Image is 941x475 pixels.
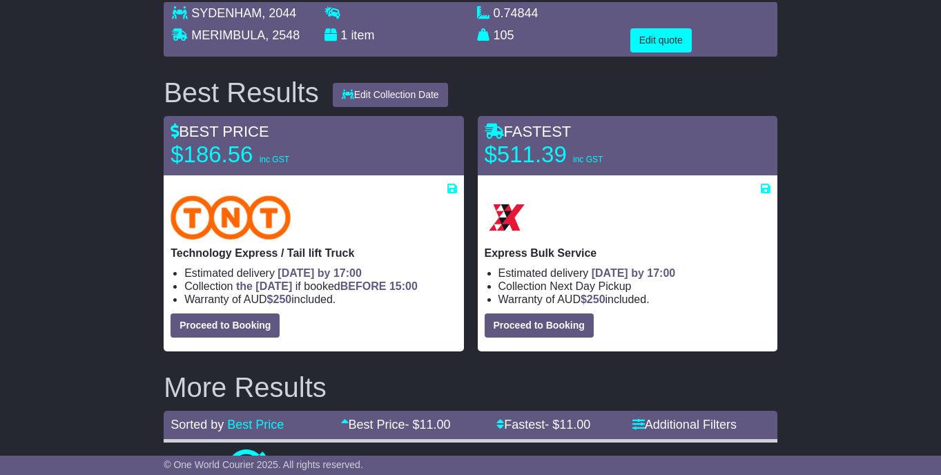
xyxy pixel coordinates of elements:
[494,28,514,42] span: 105
[581,293,605,305] span: $
[405,418,451,432] span: - $
[184,266,456,280] li: Estimated delivery
[164,372,777,403] h2: More Results
[236,280,418,292] span: if booked
[545,418,590,432] span: - $
[236,280,292,292] span: the [DATE]
[632,418,737,432] a: Additional Filters
[164,459,363,470] span: © One World Courier 2025. All rights reserved.
[265,28,300,42] span: , 2548
[485,313,594,338] button: Proceed to Booking
[333,83,448,107] button: Edit Collection Date
[485,246,770,260] p: Express Bulk Service
[227,418,284,432] a: Best Price
[498,293,770,306] li: Warranty of AUD included.
[171,195,291,240] img: TNT Domestic: Technology Express / Tail lift Truck
[171,313,280,338] button: Proceed to Booking
[498,280,770,293] li: Collection
[498,266,770,280] li: Estimated delivery
[184,280,456,293] li: Collection
[171,141,343,168] p: $186.56
[351,28,374,42] span: item
[191,28,265,42] span: MERIMBULA
[420,418,451,432] span: 11.00
[273,293,292,305] span: 250
[260,155,289,164] span: inc GST
[171,418,224,432] span: Sorted by
[587,293,605,305] span: 250
[494,6,539,20] span: 0.74844
[171,123,269,140] span: BEST PRICE
[573,155,603,164] span: inc GST
[485,123,572,140] span: FASTEST
[184,293,456,306] li: Warranty of AUD included.
[485,195,529,240] img: Border Express: Express Bulk Service
[157,77,326,108] div: Best Results
[262,6,296,20] span: , 2044
[267,293,292,305] span: $
[341,418,451,432] a: Best Price- $11.00
[496,418,590,432] a: Fastest- $11.00
[389,280,418,292] span: 15:00
[340,28,347,42] span: 1
[592,267,676,279] span: [DATE] by 17:00
[191,6,262,20] span: SYDENHAM
[485,141,657,168] p: $511.39
[278,267,362,279] span: [DATE] by 17:00
[630,28,692,52] button: Edit quote
[340,280,387,292] span: BEFORE
[550,280,631,292] span: Next Day Pickup
[559,418,590,432] span: 11.00
[171,246,456,260] p: Technology Express / Tail lift Truck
